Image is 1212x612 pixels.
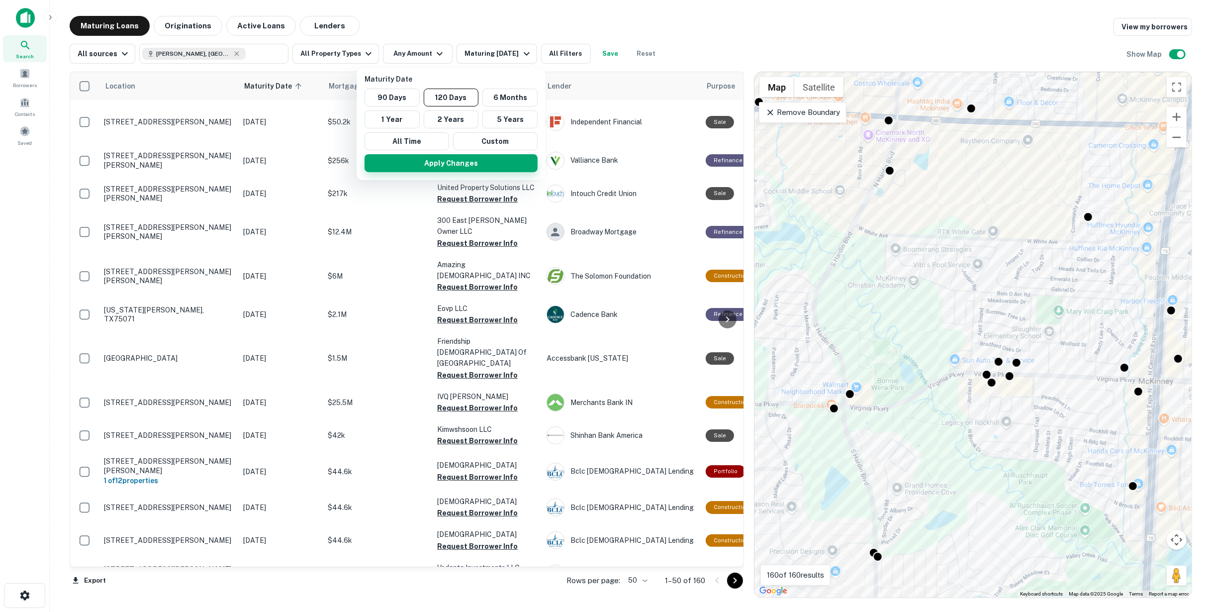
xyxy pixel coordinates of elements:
[365,74,542,85] p: Maturity Date
[482,89,538,106] button: 6 Months
[365,132,449,150] button: All Time
[482,110,538,128] button: 5 Years
[365,110,420,128] button: 1 Year
[453,132,538,150] button: Custom
[424,110,479,128] button: 2 Years
[424,89,479,106] button: 120 Days
[365,89,420,106] button: 90 Days
[365,154,538,172] button: Apply Changes
[1162,532,1212,580] iframe: Chat Widget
